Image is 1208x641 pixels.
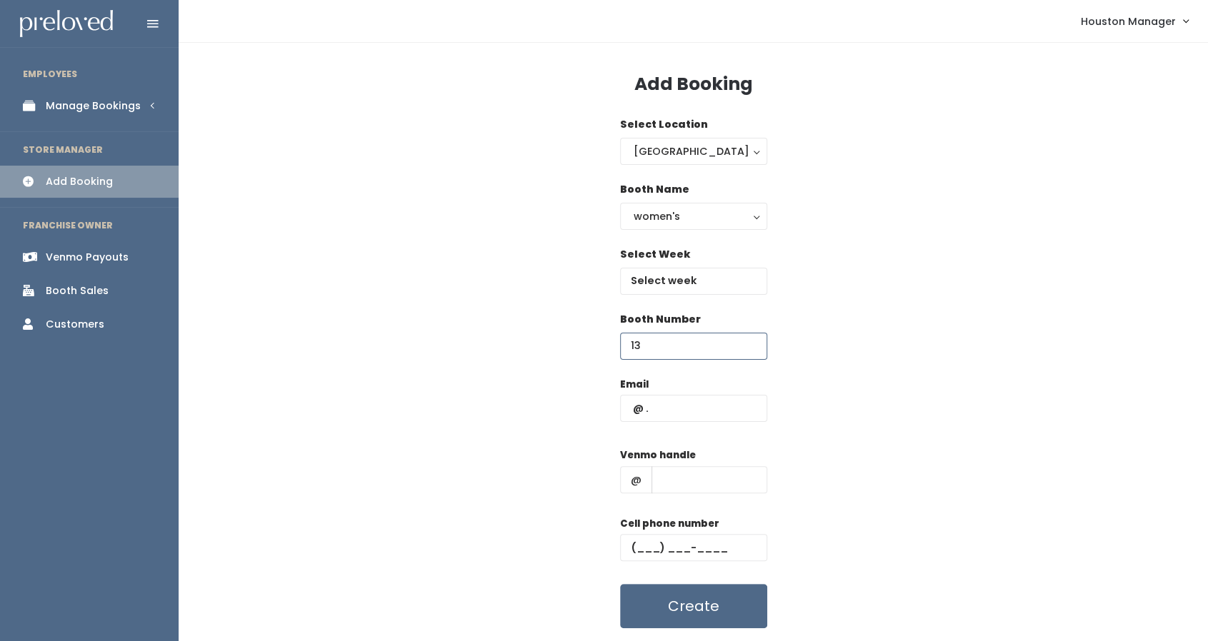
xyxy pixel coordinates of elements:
label: Cell phone number [620,517,719,531]
h3: Add Booking [634,74,753,94]
input: @ . [620,395,767,422]
input: Booth Number [620,333,767,360]
span: @ [620,466,652,493]
label: Venmo handle [620,448,696,463]
img: preloved logo [20,10,113,38]
label: Select Week [620,247,690,262]
input: Select week [620,268,767,295]
label: Booth Number [620,312,701,327]
a: Houston Manager [1067,6,1202,36]
div: Customers [46,317,104,332]
button: [GEOGRAPHIC_DATA] [620,138,767,165]
div: Manage Bookings [46,99,141,113]
span: Houston Manager [1081,14,1176,29]
button: Create [620,584,767,628]
div: women's [634,208,754,224]
div: Booth Sales [46,283,109,298]
input: (___) ___-____ [620,534,767,561]
div: [GEOGRAPHIC_DATA] [634,143,754,159]
div: Add Booking [46,174,113,189]
button: women's [620,203,767,230]
label: Email [620,378,649,392]
label: Select Location [620,117,708,132]
div: Venmo Payouts [46,250,129,265]
label: Booth Name [620,182,689,197]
